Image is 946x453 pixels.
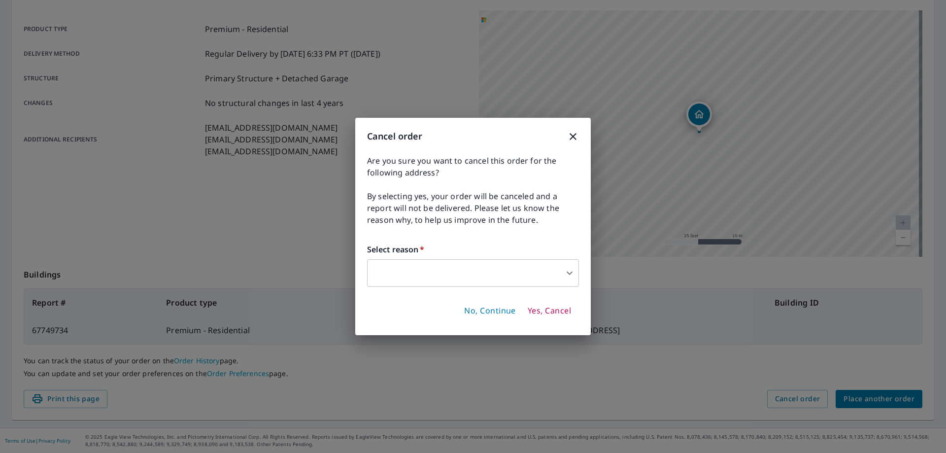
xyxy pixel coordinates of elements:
label: Select reason [367,244,579,255]
span: Yes, Cancel [528,306,571,316]
button: Yes, Cancel [524,303,575,319]
h3: Cancel order [367,130,579,143]
div: ​ [367,259,579,287]
button: No, Continue [460,303,520,319]
span: No, Continue [464,306,516,316]
span: By selecting yes, your order will be canceled and a report will not be delivered. Please let us k... [367,190,579,226]
span: Are you sure you want to cancel this order for the following address? [367,155,579,178]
